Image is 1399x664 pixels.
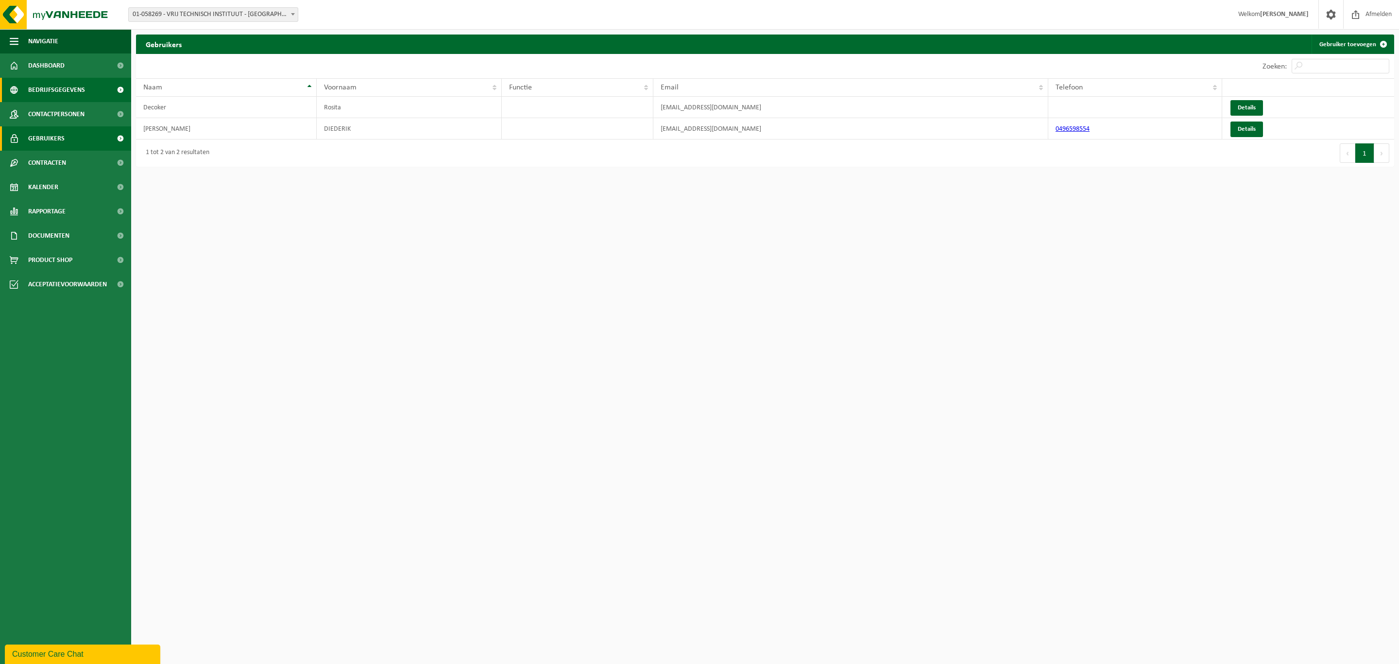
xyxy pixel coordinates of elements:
[5,643,162,664] iframe: chat widget
[129,8,298,21] span: 01-058269 - VRIJ TECHNISCH INSTITUUT - BRUGGE
[509,84,532,91] span: Functie
[1340,143,1355,163] button: Previous
[1056,84,1083,91] span: Telefoon
[28,126,65,151] span: Gebruikers
[28,78,85,102] span: Bedrijfsgegevens
[1230,100,1263,116] a: Details
[1230,122,1263,137] a: Details
[28,248,72,272] span: Product Shop
[28,272,107,297] span: Acceptatievoorwaarden
[661,84,679,91] span: Email
[136,97,317,118] td: Decoker
[28,151,66,175] span: Contracten
[28,53,65,78] span: Dashboard
[136,35,191,53] h2: Gebruikers
[653,97,1048,118] td: [EMAIL_ADDRESS][DOMAIN_NAME]
[28,224,69,248] span: Documenten
[1312,35,1393,54] a: Gebruiker toevoegen
[28,175,58,199] span: Kalender
[1056,125,1090,133] a: 0496598554
[653,118,1048,140] td: [EMAIL_ADDRESS][DOMAIN_NAME]
[28,199,66,224] span: Rapportage
[128,7,298,22] span: 01-058269 - VRIJ TECHNISCH INSTITUUT - BRUGGE
[1355,143,1374,163] button: 1
[324,84,357,91] span: Voornaam
[28,102,85,126] span: Contactpersonen
[143,84,162,91] span: Naam
[136,118,317,140] td: [PERSON_NAME]
[317,97,502,118] td: Rosita
[1263,63,1287,70] label: Zoeken:
[141,144,209,162] div: 1 tot 2 van 2 resultaten
[1260,11,1309,18] strong: [PERSON_NAME]
[1374,143,1389,163] button: Next
[317,118,502,140] td: DIEDERIK
[28,29,58,53] span: Navigatie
